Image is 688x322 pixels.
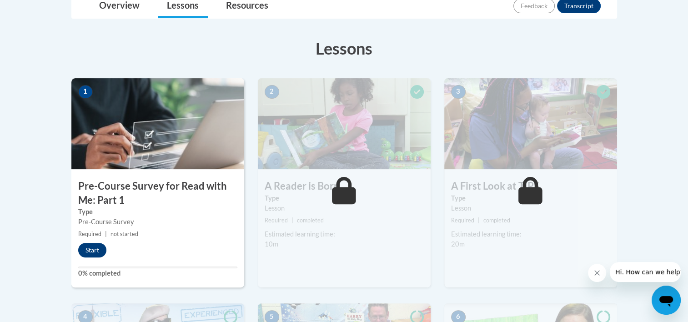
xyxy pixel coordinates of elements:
div: Estimated learning time: [451,229,610,239]
h3: Pre-Course Survey for Read with Me: Part 1 [71,179,244,207]
label: Type [78,207,237,217]
label: Type [451,193,610,203]
span: 10m [265,240,278,248]
span: | [291,217,293,224]
span: 20m [451,240,465,248]
label: Type [265,193,424,203]
img: Course Image [71,78,244,169]
label: 0% completed [78,268,237,278]
span: completed [483,217,510,224]
div: Estimated learning time: [265,229,424,239]
h3: A First Look at TIPS [444,179,617,193]
h3: Lessons [71,37,617,60]
span: Required [78,231,101,237]
span: 2 [265,85,279,99]
span: | [105,231,107,237]
img: Course Image [258,78,431,169]
span: completed [297,217,324,224]
h3: A Reader is Born [258,179,431,193]
span: not started [110,231,138,237]
img: Course Image [444,78,617,169]
iframe: Button to launch messaging window [652,286,681,315]
span: Required [451,217,474,224]
div: Pre-Course Survey [78,217,237,227]
span: Hi. How can we help? [5,6,74,14]
iframe: Close message [588,264,606,282]
span: 1 [78,85,93,99]
div: Lesson [265,203,424,213]
div: Lesson [451,203,610,213]
span: Required [265,217,288,224]
span: 3 [451,85,466,99]
span: | [478,217,480,224]
iframe: Message from company [610,262,681,282]
button: Start [78,243,106,257]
